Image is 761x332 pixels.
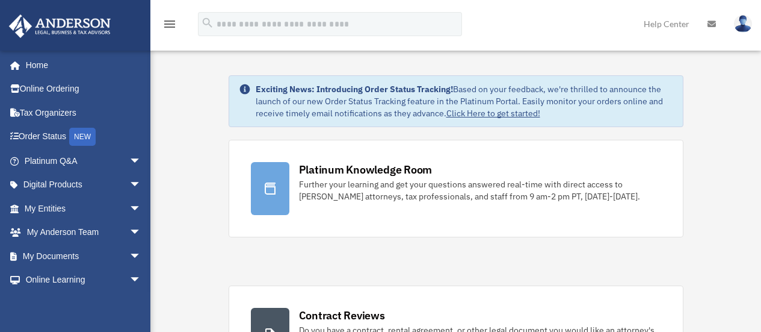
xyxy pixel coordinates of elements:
[8,125,159,149] a: Order StatusNEW
[8,268,159,292] a: Online Learningarrow_drop_down
[256,84,453,95] strong: Exciting News: Introducing Order Status Tracking!
[299,308,385,323] div: Contract Reviews
[129,149,153,174] span: arrow_drop_down
[256,83,673,119] div: Based on your feedback, we're thrilled to announce the launch of our new Order Status Tracking fe...
[129,221,153,245] span: arrow_drop_down
[8,101,159,125] a: Tax Organizers
[8,149,159,173] a: Platinum Q&Aarrow_drop_down
[129,196,153,221] span: arrow_drop_down
[8,196,159,221] a: My Entitiesarrow_drop_down
[734,15,752,33] img: User Pic
[8,77,159,101] a: Online Ordering
[162,21,177,31] a: menu
[69,128,96,146] div: NEW
[8,221,159,245] a: My Anderson Teamarrow_drop_down
[201,16,214,30] i: search
[129,268,153,293] span: arrow_drop_down
[229,140,683,237] a: Platinum Knowledge Room Further your learning and get your questions answered real-time with dire...
[8,53,153,77] a: Home
[8,244,159,268] a: My Documentsarrow_drop_down
[299,162,433,177] div: Platinum Knowledge Room
[5,14,114,38] img: Anderson Advisors Platinum Portal
[162,17,177,31] i: menu
[299,178,661,202] div: Further your learning and get your questions answered real-time with direct access to [PERSON_NAM...
[446,108,540,119] a: Click Here to get started!
[129,173,153,198] span: arrow_drop_down
[8,173,159,197] a: Digital Productsarrow_drop_down
[129,244,153,269] span: arrow_drop_down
